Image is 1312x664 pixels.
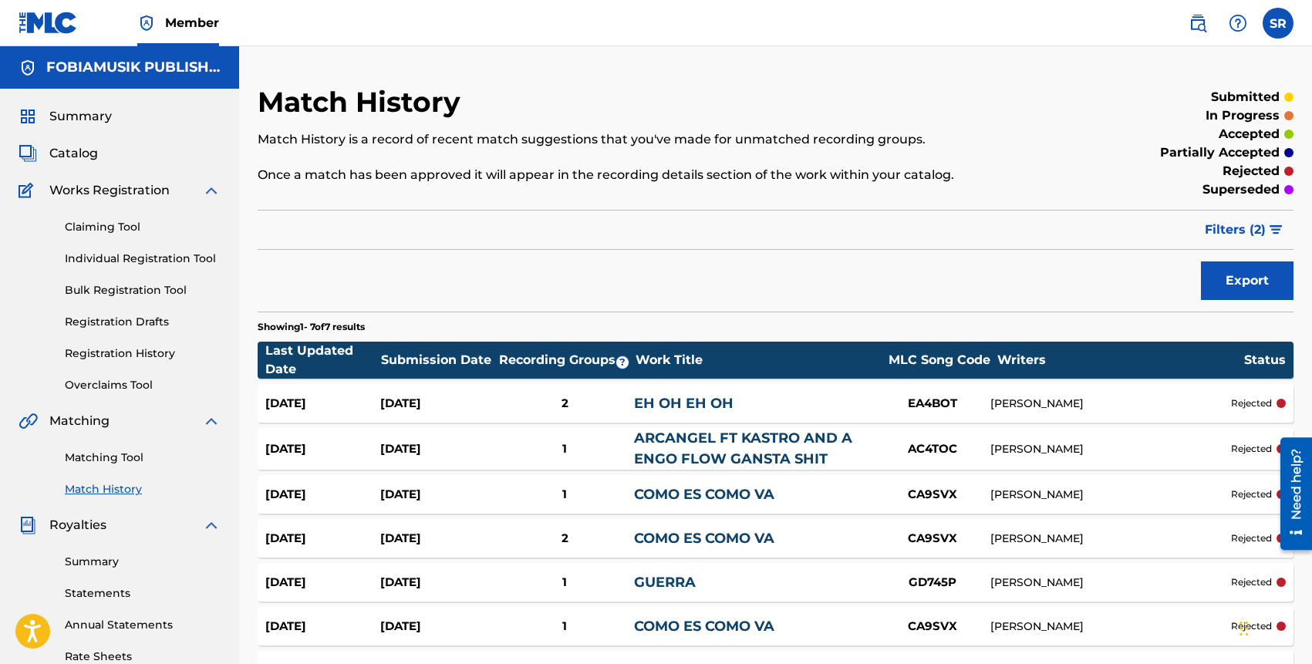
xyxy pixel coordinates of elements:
[380,530,495,548] div: [DATE]
[997,351,1244,369] div: Writers
[634,430,852,467] a: ARCANGEL FT KASTRO AND A ENGO FLOW GANSTA SHIT
[65,450,221,466] a: Matching Tool
[65,585,221,602] a: Statements
[65,617,221,633] a: Annual Statements
[1269,431,1312,555] iframe: Resource Center
[875,486,990,504] div: CA9SVX
[19,107,112,126] a: SummarySummary
[1223,8,1253,39] div: Help
[1229,14,1247,32] img: help
[265,574,380,592] div: [DATE]
[1231,487,1272,501] p: rejected
[202,181,221,200] img: expand
[616,356,629,369] span: ?
[1223,162,1280,180] p: rejected
[1270,225,1283,234] img: filter
[882,351,997,369] div: MLC Song Code
[202,516,221,534] img: expand
[1219,125,1280,143] p: accepted
[990,531,1231,547] div: [PERSON_NAME]
[49,181,170,200] span: Works Registration
[1201,261,1293,300] button: Export
[497,351,636,369] div: Recording Groups
[496,574,634,592] div: 1
[265,486,380,504] div: [DATE]
[990,396,1231,412] div: [PERSON_NAME]
[19,412,38,430] img: Matching
[165,14,219,32] span: Member
[990,441,1231,457] div: [PERSON_NAME]
[265,440,380,458] div: [DATE]
[1205,221,1266,239] span: Filters ( 2 )
[1231,531,1272,545] p: rejected
[65,314,221,330] a: Registration Drafts
[634,395,734,412] a: EH OH EH OH
[46,59,221,76] h5: FOBIAMUSIK PUBLISHING
[65,219,221,235] a: Claiming Tool
[1182,8,1213,39] a: Public Search
[265,395,380,413] div: [DATE]
[1206,106,1280,125] p: in progress
[49,144,98,163] span: Catalog
[49,412,110,430] span: Matching
[1196,211,1293,249] button: Filters (2)
[380,574,495,592] div: [DATE]
[1211,88,1280,106] p: submitted
[381,351,497,369] div: Submission Date
[380,618,495,635] div: [DATE]
[990,487,1231,503] div: [PERSON_NAME]
[19,59,37,77] img: Accounts
[258,166,1055,184] p: Once a match has been approved it will appear in the recording details section of the work within...
[19,181,39,200] img: Works Registration
[1235,590,1312,664] iframe: Chat Widget
[65,345,221,362] a: Registration History
[875,530,990,548] div: CA9SVX
[990,575,1231,591] div: [PERSON_NAME]
[496,440,634,458] div: 1
[258,130,1055,149] p: Match History is a record of recent match suggestions that you've made for unmatched recording gr...
[875,395,990,413] div: EA4BOT
[380,486,495,504] div: [DATE]
[634,486,774,503] a: COMO ES COMO VA
[65,481,221,497] a: Match History
[19,12,78,34] img: MLC Logo
[1239,605,1249,652] div: Drag
[65,554,221,570] a: Summary
[265,530,380,548] div: [DATE]
[1244,351,1286,369] div: Status
[137,14,156,32] img: Top Rightsholder
[65,251,221,267] a: Individual Registration Tool
[496,618,634,635] div: 1
[1231,442,1272,456] p: rejected
[1263,8,1293,39] div: User Menu
[265,618,380,635] div: [DATE]
[1231,396,1272,410] p: rejected
[1231,619,1272,633] p: rejected
[19,144,37,163] img: Catalog
[258,85,468,120] h2: Match History
[636,351,882,369] div: Work Title
[875,618,990,635] div: CA9SVX
[49,107,112,126] span: Summary
[65,377,221,393] a: Overclaims Tool
[19,107,37,126] img: Summary
[634,618,774,635] a: COMO ES COMO VA
[875,574,990,592] div: GD745P
[65,282,221,298] a: Bulk Registration Tool
[1202,180,1280,199] p: superseded
[496,486,634,504] div: 1
[380,440,495,458] div: [DATE]
[265,342,381,379] div: Last Updated Date
[19,144,98,163] a: CatalogCatalog
[634,530,774,547] a: COMO ES COMO VA
[1160,143,1280,162] p: partially accepted
[496,395,634,413] div: 2
[19,516,37,534] img: Royalties
[258,320,365,334] p: Showing 1 - 7 of 7 results
[49,516,106,534] span: Royalties
[875,440,990,458] div: AC4TOC
[1189,14,1207,32] img: search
